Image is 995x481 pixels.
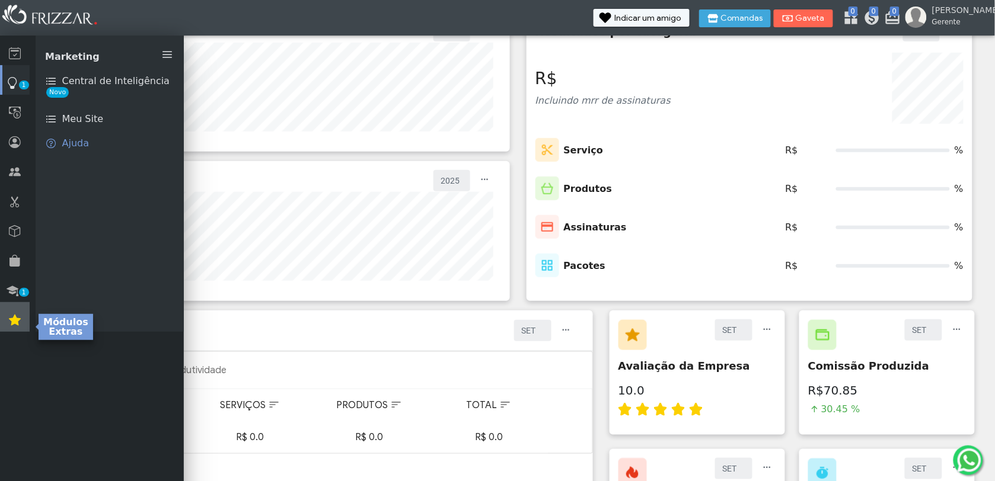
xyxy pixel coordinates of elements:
label: 2025 [439,174,464,188]
p: Produtos [564,182,613,196]
td: R$ 0.0 [310,421,429,453]
span: 0 [849,7,858,16]
img: Estrela completa [654,403,667,415]
h2: R$70.85 [808,383,966,397]
span: Marketing [45,51,100,62]
td: R$ 0.0 [429,421,548,453]
p: Pacotes [564,259,606,273]
span: Serviços [220,399,266,411]
span: Indicar um amigo [615,14,681,23]
img: Estrela completa [636,403,649,415]
p: Comissão Produzida [808,358,966,374]
a: Ajuda [36,131,184,155]
a: 0 [843,9,855,30]
span: Total [466,399,497,411]
span: Meu Site [62,112,104,126]
span: Gaveta [795,14,825,23]
span: [PERSON_NAME] [932,4,986,17]
img: Icones de Pacotes [535,254,559,278]
img: Icone de Carteira [808,319,837,350]
label: SET [721,461,747,476]
th: Produtos: activate to sort column ascending [310,389,429,421]
p: Avaliação da Empresa [618,358,776,374]
span: 1 [19,288,29,297]
span: 0 [890,7,900,16]
button: ui-button [476,170,494,191]
a: Meu Site [36,107,184,132]
img: Estrela completa [672,403,685,415]
h3: R$ [535,69,671,89]
label: SET [911,323,936,337]
label: SET [911,461,936,476]
img: Estrela completa [690,403,703,415]
span: 30.45 % [821,402,860,416]
button: Comandas [699,9,771,27]
th: Serviços: activate to sort column ascending [190,389,310,421]
a: 1 [2,65,30,95]
p: Serviço [564,143,604,158]
img: Estrela completa [618,403,632,415]
span: R$ [786,259,798,273]
span: Ajuda [62,136,90,150]
span: Comandas [720,14,763,23]
img: Icone de Estrela [618,319,647,350]
span: R$ [786,143,798,158]
span: Gerente [932,17,986,27]
span: Produtos [337,399,388,411]
a: [PERSON_NAME] Gerente [905,7,989,28]
button: ui-button [948,319,966,340]
span: % [955,143,964,158]
img: Icone de Serviços [535,138,559,162]
button: ui-button [948,458,966,479]
img: Icone de Assinaturas [535,215,559,239]
label: SET [721,323,747,337]
label: SET [520,323,546,338]
th: Total: activate to sort column ascending [429,389,548,421]
a: Central de InteligênciaNovo [36,69,184,107]
span: R$ [786,182,798,196]
p: Assinaturas [564,220,627,235]
span: % [955,220,964,235]
button: Indicar um amigo [594,9,690,27]
span: 1 [19,81,29,89]
img: Icone de Produtos [535,177,559,201]
div: Módulos Extras [39,314,93,340]
span: Central de Inteligência [62,74,170,88]
button: ui-button [557,320,575,341]
button: ui-button [758,458,776,479]
button: Gaveta [774,9,833,27]
a: 0 [885,9,897,30]
a: 0 [864,9,876,30]
span: Incluindo mrr de assinaturas [535,95,671,106]
span: 0 [869,7,879,16]
span: R$ [786,220,798,235]
span: Novo [46,87,69,98]
span: % [955,259,964,273]
button: ui-button [758,319,776,340]
h2: 10.0 [618,383,776,397]
img: whatsapp.png [955,446,984,474]
span: % [955,182,964,196]
a: Produtividade [157,360,235,381]
td: R$ 0.0 [190,421,310,453]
